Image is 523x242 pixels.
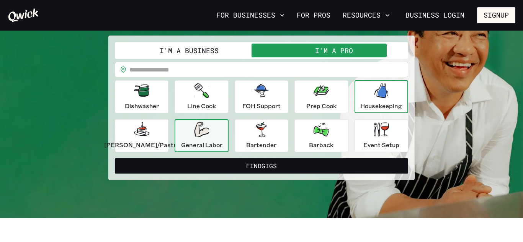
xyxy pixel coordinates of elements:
[294,9,333,22] a: For Pros
[360,101,402,110] p: Housekeeping
[115,80,168,113] button: Dishwasher
[294,80,348,113] button: Prep Cook
[242,101,281,110] p: FOH Support
[115,119,168,152] button: [PERSON_NAME]/Pastry
[175,80,228,113] button: Line Cook
[175,119,228,152] button: General Labor
[477,7,515,23] button: Signup
[115,158,408,174] button: FindGigs
[213,9,288,22] button: For Businesses
[340,9,393,22] button: Resources
[309,140,333,149] p: Barback
[363,140,399,149] p: Event Setup
[246,140,276,149] p: Bartender
[399,7,471,23] a: Business Login
[355,119,408,152] button: Event Setup
[306,101,337,110] p: Prep Cook
[125,101,159,110] p: Dishwasher
[235,80,288,113] button: FOH Support
[104,140,179,149] p: [PERSON_NAME]/Pastry
[355,80,408,113] button: Housekeeping
[294,119,348,152] button: Barback
[235,119,288,152] button: Bartender
[181,140,222,149] p: General Labor
[261,44,407,57] button: I'm a Pro
[116,44,261,57] button: I'm a Business
[187,101,216,110] p: Line Cook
